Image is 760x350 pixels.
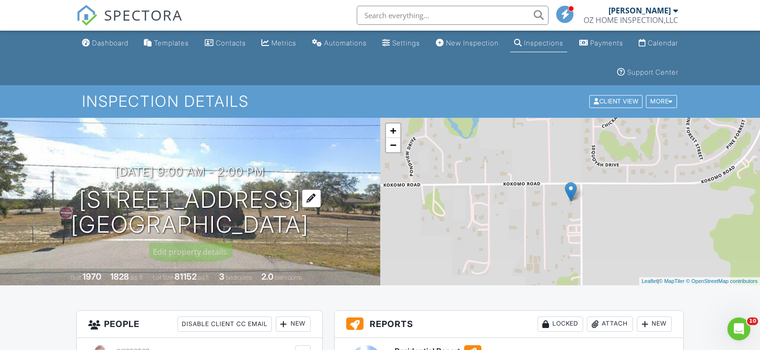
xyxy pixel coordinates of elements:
input: Search everything... [357,6,549,25]
a: Metrics [257,34,300,52]
div: 3 [219,271,224,282]
h1: Inspection Details [82,93,678,110]
a: © MapTiler [659,278,685,284]
span: bedrooms [226,274,252,281]
div: New Inspection [446,39,499,47]
span: Built [70,274,81,281]
div: Templates [154,39,189,47]
a: New Inspection [432,34,503,52]
div: Inspections [524,39,563,47]
a: Inspections [510,34,567,52]
div: 1970 [82,271,101,282]
iframe: Intercom live chat [727,317,750,340]
div: 81152 [175,271,197,282]
div: Payments [590,39,623,47]
span: sq.ft. [198,274,210,281]
span: 10 [747,317,758,325]
div: [PERSON_NAME] [608,6,671,15]
a: Leaflet [642,278,657,284]
div: Locked [538,316,583,332]
a: Zoom in [386,124,400,138]
div: Metrics [271,39,296,47]
a: Payments [575,34,627,52]
div: Calendar [648,39,678,47]
div: Disable Client CC Email [177,316,272,332]
a: Client View [588,97,645,104]
h3: People [77,311,322,338]
div: Automations [324,39,367,47]
div: Attach [587,316,633,332]
a: Settings [378,34,424,52]
div: 1828 [110,271,129,282]
div: Contacts [216,39,246,47]
span: Lot Size [153,274,173,281]
span: sq. ft. [130,274,144,281]
div: More [646,95,677,108]
h1: [STREET_ADDRESS] [GEOGRAPHIC_DATA] [71,187,309,238]
a: © OpenStreetMap contributors [686,278,758,284]
a: Zoom out [386,138,400,152]
a: Support Center [613,64,682,81]
div: Support Center [627,68,678,76]
a: Templates [140,34,193,52]
div: Dashboard [92,39,129,47]
span: SPECTORA [104,5,183,25]
div: | [639,277,760,285]
h3: [DATE] 9:00 am - 2:00 pm [115,165,265,178]
div: New [276,316,311,332]
div: 2.0 [261,271,273,282]
div: OZ HOME INSPECTION,LLC [584,15,678,25]
h3: Reports [335,311,684,338]
div: New [637,316,672,332]
div: Settings [392,39,420,47]
div: Client View [589,95,643,108]
a: Dashboard [78,34,132,52]
img: The Best Home Inspection Software - Spectora [76,5,97,26]
span: bathrooms [275,274,302,281]
a: SPECTORA [76,13,183,33]
a: Contacts [201,34,250,52]
a: Automations (Basic) [308,34,371,52]
a: Calendar [635,34,682,52]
